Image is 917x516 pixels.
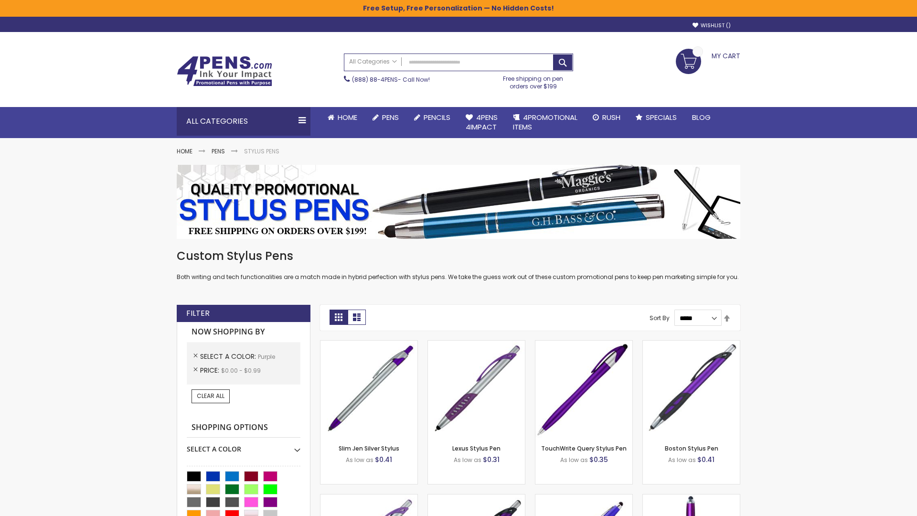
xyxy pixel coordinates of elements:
[200,365,221,375] span: Price
[186,308,210,319] strong: Filter
[602,112,620,122] span: Rush
[258,353,275,361] span: Purple
[352,75,430,84] span: - Call Now!
[535,341,632,438] img: TouchWrite Query Stylus Pen-Purple
[187,418,300,438] strong: Shopping Options
[428,340,525,348] a: Lexus Stylus Pen-Purple
[212,147,225,155] a: Pens
[200,352,258,361] span: Select A Color
[684,107,718,128] a: Blog
[177,248,740,281] div: Both writing and tech functionalities are a match made in hybrid perfection with stylus pens. We ...
[643,340,740,348] a: Boston Stylus Pen-Purple
[177,147,192,155] a: Home
[382,112,399,122] span: Pens
[339,444,399,452] a: Slim Jen Silver Stylus
[643,494,740,502] a: TouchWrite Command Stylus Pen-Purple
[589,455,608,464] span: $0.35
[197,392,224,400] span: Clear All
[628,107,684,128] a: Specials
[177,248,740,264] h1: Custom Stylus Pens
[513,112,577,132] span: 4PROMOTIONAL ITEMS
[646,112,677,122] span: Specials
[668,456,696,464] span: As low as
[338,112,357,122] span: Home
[320,341,417,438] img: Slim Jen Silver Stylus-Purple
[693,22,731,29] a: Wishlist
[493,71,574,90] div: Free shipping on pen orders over $199
[177,107,310,136] div: All Categories
[320,340,417,348] a: Slim Jen Silver Stylus-Purple
[585,107,628,128] a: Rush
[352,75,398,84] a: (888) 88-4PENS
[454,456,481,464] span: As low as
[650,314,670,322] label: Sort By
[505,107,585,138] a: 4PROMOTIONALITEMS
[692,112,711,122] span: Blog
[330,310,348,325] strong: Grid
[643,341,740,438] img: Boston Stylus Pen-Purple
[406,107,458,128] a: Pencils
[535,494,632,502] a: Sierra Stylus Twist Pen-Purple
[424,112,450,122] span: Pencils
[560,456,588,464] span: As low as
[483,455,500,464] span: $0.31
[192,389,230,403] a: Clear All
[320,494,417,502] a: Boston Silver Stylus Pen-Purple
[221,366,261,375] span: $0.00 - $0.99
[187,438,300,454] div: Select A Color
[177,165,740,239] img: Stylus Pens
[428,494,525,502] a: Lexus Metallic Stylus Pen-Purple
[177,56,272,86] img: 4Pens Custom Pens and Promotional Products
[187,322,300,342] strong: Now Shopping by
[375,455,392,464] span: $0.41
[697,455,714,464] span: $0.41
[535,340,632,348] a: TouchWrite Query Stylus Pen-Purple
[346,456,373,464] span: As low as
[344,54,402,70] a: All Categories
[541,444,627,452] a: TouchWrite Query Stylus Pen
[349,58,397,65] span: All Categories
[466,112,498,132] span: 4Pens 4impact
[665,444,718,452] a: Boston Stylus Pen
[428,341,525,438] img: Lexus Stylus Pen-Purple
[320,107,365,128] a: Home
[458,107,505,138] a: 4Pens4impact
[365,107,406,128] a: Pens
[244,147,279,155] strong: Stylus Pens
[452,444,501,452] a: Lexus Stylus Pen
